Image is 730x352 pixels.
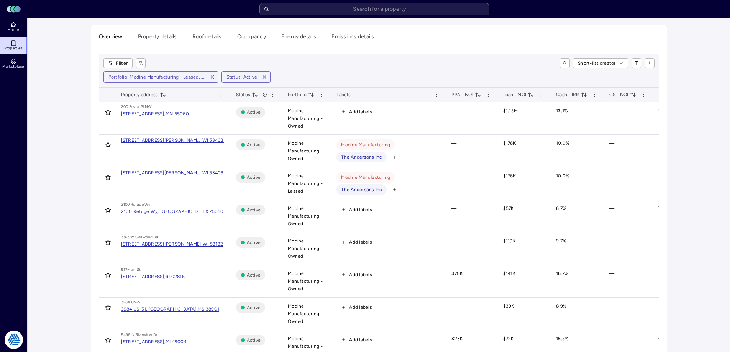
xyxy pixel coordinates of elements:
[603,265,652,298] td: —
[237,33,266,44] button: Occupancy
[104,72,207,82] button: Portfolio: Modine Manufacturing - Leased, Modine Manufacturing - Owned
[121,209,224,214] a: 2100 Refuge Wy, [GEOGRAPHIC_DATA],TX 75050
[121,170,202,175] div: [STREET_ADDRESS][PERSON_NAME][PERSON_NAME],
[282,200,330,232] td: Modine Manufacturing - Owned
[336,270,377,280] button: Add labels
[102,204,114,216] button: Toggle favorite
[102,236,114,249] button: Toggle favorite
[556,91,587,98] span: Cash - IRR
[341,153,382,161] span: The Andersons Inc
[108,73,205,81] div: Portfolio: Modine Manufacturing - Leased, Modine Manufacturing - Owned
[121,332,143,338] div: 5496 N Rive
[121,242,203,246] div: [STREET_ADDRESS][PERSON_NAME],
[497,200,550,232] td: $57K
[226,73,258,81] div: Status: Active
[560,58,570,68] button: toggle search
[349,108,372,116] span: Add labels
[247,108,261,116] span: Active
[121,209,203,214] div: 2100 Refuge Wy, [GEOGRAPHIC_DATA],
[573,58,628,68] button: Short-list creator
[445,298,497,330] td: —
[336,184,386,195] button: The Andersons Inc
[252,92,258,98] button: toggle sorting
[121,111,189,116] a: [STREET_ADDRESS],MN 55060
[121,274,166,279] div: [STREET_ADDRESS],
[4,46,23,51] span: Properties
[603,232,652,265] td: —
[102,139,114,151] button: Toggle favorite
[247,239,261,246] span: Active
[603,167,652,200] td: —
[336,91,351,98] span: Labels
[247,141,261,149] span: Active
[203,209,224,214] div: TX 75050
[166,274,185,279] div: RI 02816
[336,172,395,183] button: Modine Manufacturing
[121,339,187,344] a: [STREET_ADDRESS],MI 49004
[503,91,534,98] span: Loan - NOI
[102,171,114,183] button: Toggle favorite
[121,307,220,311] a: 3984 US-51, [GEOGRAPHIC_DATA],MS 38901
[222,72,259,82] button: Status: Active
[550,265,603,298] td: 16.7%
[609,91,636,98] span: CS - NOI
[658,91,679,98] span: Utility
[202,170,224,175] div: WI 53403
[349,238,372,246] span: Add labels
[247,174,261,181] span: Active
[336,237,377,247] button: Add labels
[282,232,330,265] td: Modine Manufacturing - Owned
[160,92,166,98] button: toggle sorting
[282,102,330,135] td: Modine Manufacturing - Owned
[192,33,222,44] button: Roof details
[127,267,141,273] div: Main St
[259,3,489,15] input: Search for a property
[121,307,198,311] div: 3984 US-51, [GEOGRAPHIC_DATA],
[137,104,152,110] div: al Pl NW
[121,170,224,175] a: [STREET_ADDRESS][PERSON_NAME][PERSON_NAME],WI 53403
[475,92,481,98] button: toggle sorting
[5,331,23,349] img: Tradition Energy
[603,135,652,167] td: —
[341,174,390,181] span: Modine Manufacturing
[445,102,497,135] td: —
[288,91,314,98] span: Portfolio
[102,334,114,346] button: Toggle favorite
[8,28,19,32] span: Home
[143,332,157,338] div: rview Dr
[497,265,550,298] td: $141K
[282,265,330,298] td: Modine Manufacturing - Owned
[550,102,603,135] td: 13.1%
[281,33,317,44] button: Energy details
[445,232,497,265] td: —
[121,274,185,279] a: [STREET_ADDRESS],RI 02816
[630,92,636,98] button: toggle sorting
[497,102,550,135] td: $1.15M
[331,33,374,44] button: Emissions details
[247,336,261,344] span: Active
[445,200,497,232] td: —
[103,58,133,68] button: Filter
[166,339,187,344] div: MI 49004
[497,167,550,200] td: $176K
[451,91,481,98] span: PPA - NOI
[336,205,377,214] button: Add labels
[121,201,133,208] div: 2100 R
[102,106,114,118] button: Toggle favorite
[121,138,224,142] a: [STREET_ADDRESS][PERSON_NAME][PERSON_NAME],WI 53403
[116,59,128,67] span: Filter
[308,92,314,98] button: toggle sorting
[603,298,652,330] td: —
[121,111,166,116] div: [STREET_ADDRESS],
[603,200,652,232] td: —
[550,200,603,232] td: 6.7%
[121,339,166,344] div: [STREET_ADDRESS],
[247,206,261,214] span: Active
[550,232,603,265] td: 9.7%
[497,298,550,330] td: $39K
[603,102,652,135] td: —
[198,307,219,311] div: MS 38901
[445,135,497,167] td: —
[349,271,372,278] span: Add labels
[349,303,372,311] span: Add labels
